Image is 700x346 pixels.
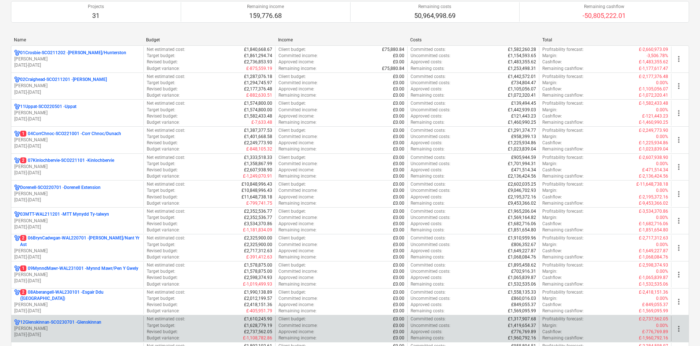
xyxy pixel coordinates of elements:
p: £0.00 [393,215,404,221]
p: 08Aberangell-WAL230101 - Esgair Ddu ([GEOGRAPHIC_DATA]) [20,289,141,302]
p: £3,534,370.86 [244,221,272,227]
p: -3,506.78% [647,53,668,59]
p: £0.00 [393,221,404,227]
p: £1,569,164.82 [508,215,536,221]
p: 0.00% [656,107,668,113]
p: Profitability forecast : [542,100,584,107]
p: £-1,105,056.07 [639,86,668,92]
p: Remaining cashflow : [542,146,584,152]
p: £0.00 [393,200,404,207]
p: £0.00 [393,74,404,80]
p: Remaining costs : [411,92,445,98]
p: £471,514.34 [511,167,536,173]
p: [DATE] - [DATE] [14,332,141,338]
p: £-2,249,773.90 [639,127,668,134]
p: 159,776.68 [247,11,284,20]
p: Committed costs : [411,208,446,215]
p: £-1,072,320.41 [639,92,668,98]
p: £9,453,366.02 [508,200,536,207]
p: £0.00 [393,167,404,173]
p: 0.00% [656,187,668,194]
p: £1,582,433.48 [244,113,272,119]
p: Target budget : [147,161,175,167]
p: Uncommitted costs : [411,53,450,59]
p: [PERSON_NAME] [14,137,141,143]
div: Project has multi currencies enabled [14,131,20,137]
p: Approved costs : [411,140,442,146]
p: Revised budget : [147,194,178,200]
p: [PERSON_NAME] [14,218,141,224]
p: £0.00 [393,113,404,119]
div: Project has multi currencies enabled [14,77,20,83]
p: Budget variance : [147,66,180,72]
p: £2,602,035.25 [508,181,536,187]
p: Remaining cashflow : [542,173,584,179]
span: more_vert [674,297,683,306]
p: Remaining cashflow : [542,119,584,126]
p: 11Uppat-SCO220501 - Uppat [20,104,76,110]
p: £121,443.23 [511,113,536,119]
p: £1,701,994.31 [508,161,536,167]
p: £-1,682,716.06 [639,221,668,227]
p: 12Glenskinnan-SCO230701 - Glenskinnan [20,319,101,325]
p: £0.00 [393,140,404,146]
p: £-2,136,424.56 [639,173,668,179]
p: Budget variance : [147,92,180,98]
p: £-471,514.34 [642,167,668,173]
p: £-121,443.23 [642,113,668,119]
p: £-1,460,990.25 [639,119,668,126]
p: Remaining income : [278,92,317,98]
p: Profitability forecast : [542,127,584,134]
p: £2,352,536.77 [244,208,272,215]
p: £75,880.84 [382,66,404,72]
p: Revised budget : [147,86,178,92]
span: 2 [20,157,26,163]
p: £2,136,424.56 [508,173,536,179]
div: Budget [146,37,272,42]
p: £0.00 [393,86,404,92]
p: £-1,249,070.91 [243,173,272,179]
span: more_vert [674,135,683,144]
p: Uncommitted costs : [411,187,450,194]
p: [DATE] - [DATE] [14,197,141,203]
div: 01Crosbie-SCO211202 -[PERSON_NAME]/Hunterston[PERSON_NAME][DATE]-[DATE] [14,50,141,68]
p: Uncommitted costs : [411,161,450,167]
p: £1,460,990.25 [508,119,536,126]
p: £2,249,773.90 [244,140,272,146]
p: Client budget : [278,155,306,161]
div: Income [278,37,404,42]
p: £1,072,320.41 [508,92,536,98]
p: £1,333,518.33 [244,155,272,161]
p: Committed costs : [411,46,446,53]
p: Committed costs : [411,100,446,107]
p: Cashflow : [542,140,562,146]
p: Cashflow : [542,86,562,92]
p: [DATE] - [DATE] [14,224,141,230]
p: £-2,195,372.16 [639,194,668,200]
p: [DATE] - [DATE] [14,116,141,122]
p: £75,880.84 [382,46,404,53]
div: Project has multi currencies enabled [14,319,20,325]
p: Client budget : [278,74,306,80]
div: Costs [410,37,536,42]
span: 2 [20,289,26,295]
p: £1,483,355.62 [508,59,536,65]
p: £-799,741.75 [246,200,272,207]
p: £1,442,572.01 [508,74,536,80]
p: £0.00 [393,208,404,215]
span: 2 [20,235,26,241]
p: £-1,177,617.47 [639,66,668,72]
p: Committed income : [278,53,318,59]
p: Client budget : [278,208,306,215]
p: Profitability forecast : [542,181,584,187]
div: 02Craighead-SCO211201 -[PERSON_NAME][PERSON_NAME][DATE]-[DATE] [14,77,141,95]
p: Budget variance : [147,200,180,207]
p: £-2,177,376.48 [639,74,668,80]
p: Remaining income [247,4,284,10]
p: 31 [88,11,104,20]
p: Target budget : [147,134,175,140]
p: £-2,607,938.90 [639,155,668,161]
div: Project has multi currencies enabled [14,211,20,217]
p: Approved income : [278,140,314,146]
p: Client budget : [278,181,306,187]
